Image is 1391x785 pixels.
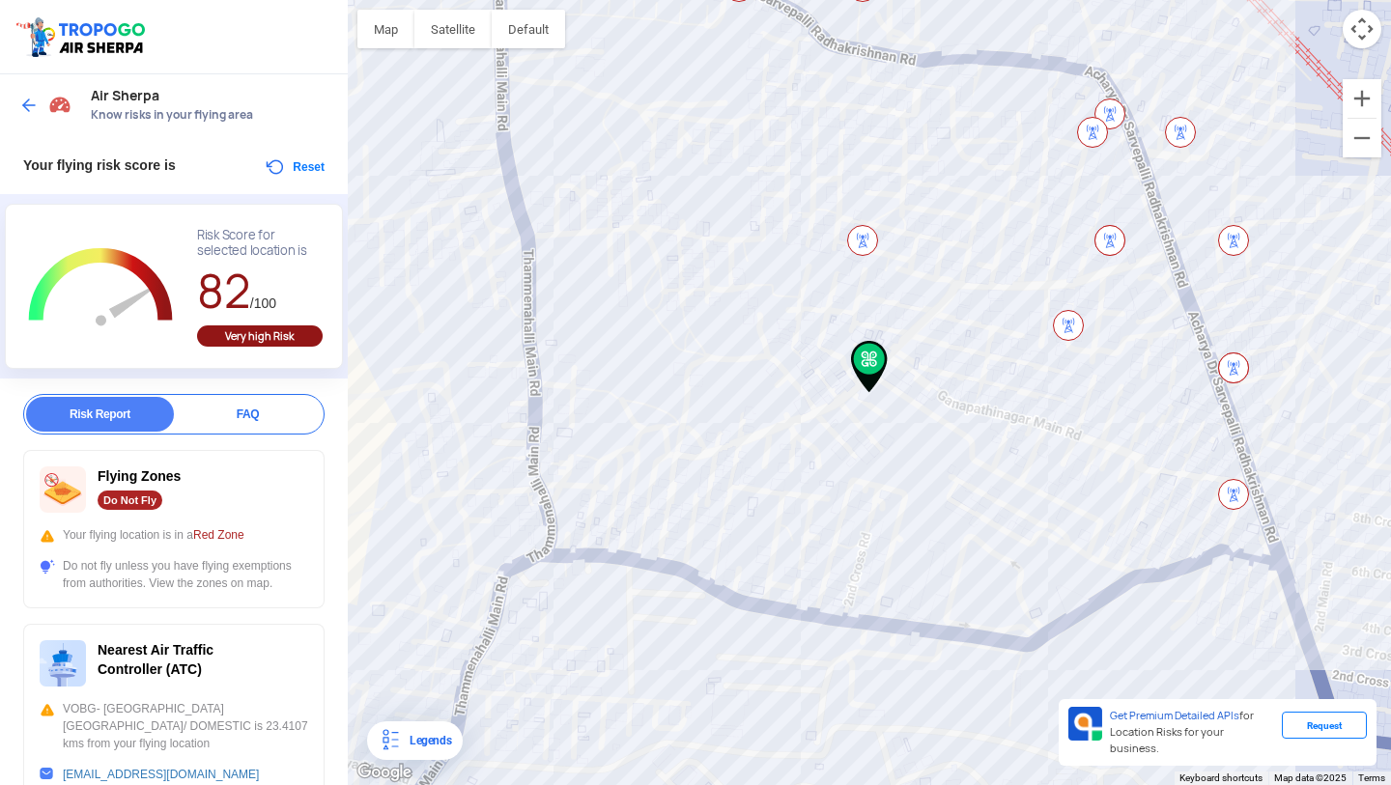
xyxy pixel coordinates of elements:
div: Very high Risk [197,325,323,347]
button: Map camera controls [1343,10,1381,48]
button: Zoom in [1343,79,1381,118]
g: Chart [20,228,182,349]
div: for Location Risks for your business. [1102,707,1282,758]
div: Request [1282,712,1367,739]
button: Reset [264,155,325,179]
div: Legends [402,729,451,752]
img: ic_atc.svg [40,640,86,687]
a: [EMAIL_ADDRESS][DOMAIN_NAME] [63,768,259,781]
div: Do Not Fly [98,491,162,510]
div: Do not fly unless you have flying exemptions from authorities. View the zones on map. [40,557,308,592]
div: Risk Score for selected location is [197,228,323,259]
div: Your flying location is in a [40,526,308,544]
div: VOBG- [GEOGRAPHIC_DATA] [GEOGRAPHIC_DATA]/ DOMESTIC is 23.4107 kms from your flying location [40,700,308,752]
span: Get Premium Detailed APIs [1110,709,1239,722]
a: Open this area in Google Maps (opens a new window) [353,760,416,785]
img: ic_arrow_back_blue.svg [19,96,39,115]
span: Nearest Air Traffic Controller (ATC) [98,642,213,677]
button: Keyboard shortcuts [1179,771,1263,785]
span: /100 [250,295,276,311]
div: FAQ [174,397,322,432]
img: ic_tgdronemaps.svg [14,14,152,59]
button: Show satellite imagery [414,10,492,48]
img: ic_nofly.svg [40,466,86,513]
span: Red Zone [193,528,244,542]
span: Flying Zones [98,468,181,484]
span: Map data ©2025 [1274,772,1347,783]
div: Risk Report [26,397,174,432]
img: Risk Scores [48,93,71,116]
img: Premium APIs [1068,707,1102,741]
span: Your flying risk score is [23,157,176,173]
button: Show street map [357,10,414,48]
img: Google [353,760,416,785]
img: Legends [379,729,402,752]
button: Zoom out [1343,119,1381,157]
span: Know risks in your flying area [91,107,328,123]
span: Air Sherpa [91,88,328,103]
span: 82 [197,261,250,322]
a: Terms [1358,772,1385,783]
